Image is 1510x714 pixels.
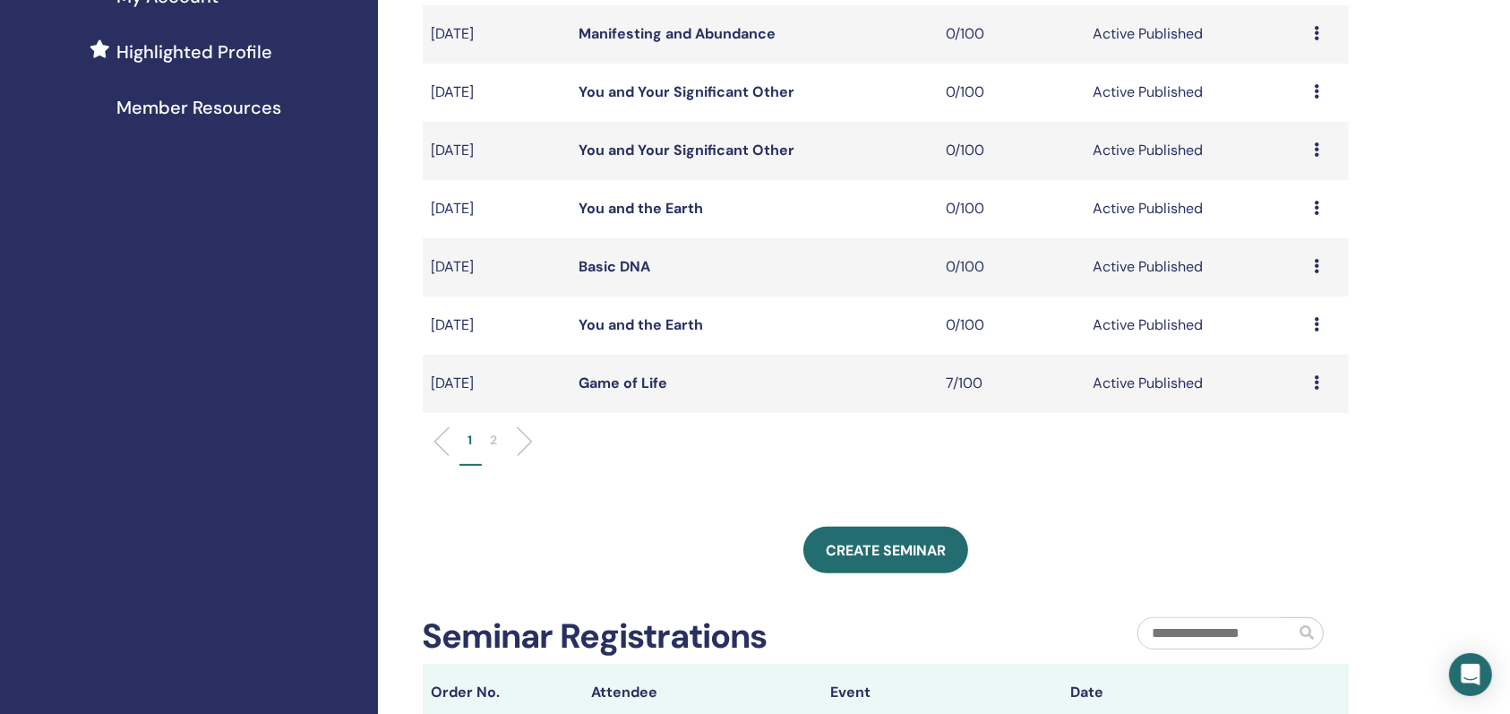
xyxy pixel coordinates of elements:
td: Active Published [1084,180,1304,238]
a: Manifesting and Abundance [579,24,776,43]
a: You and Your Significant Other [579,82,794,101]
td: 0/100 [937,180,1084,238]
td: Active Published [1084,64,1304,122]
td: 0/100 [937,5,1084,64]
a: You and Your Significant Other [579,141,794,159]
div: Open Intercom Messenger [1449,653,1492,696]
a: You and the Earth [579,199,703,218]
span: Highlighted Profile [116,39,272,65]
td: [DATE] [423,64,570,122]
td: Active Published [1084,122,1304,180]
td: [DATE] [423,297,570,355]
td: Active Published [1084,238,1304,297]
span: Member Resources [116,94,281,121]
p: 1 [468,431,473,450]
td: 0/100 [937,122,1084,180]
a: Game of Life [579,374,667,392]
td: 0/100 [937,297,1084,355]
td: [DATE] [423,5,570,64]
p: 2 [491,431,498,450]
td: 0/100 [937,238,1084,297]
td: Active Published [1084,355,1304,413]
a: Create seminar [803,527,968,573]
td: [DATE] [423,122,570,180]
td: Active Published [1084,5,1304,64]
span: Create seminar [826,541,946,560]
td: 0/100 [937,64,1084,122]
a: You and the Earth [579,315,703,334]
td: [DATE] [423,355,570,413]
td: [DATE] [423,180,570,238]
td: Active Published [1084,297,1304,355]
a: Basic DNA [579,257,650,276]
td: [DATE] [423,238,570,297]
td: 7/100 [937,355,1084,413]
h2: Seminar Registrations [423,616,768,658]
